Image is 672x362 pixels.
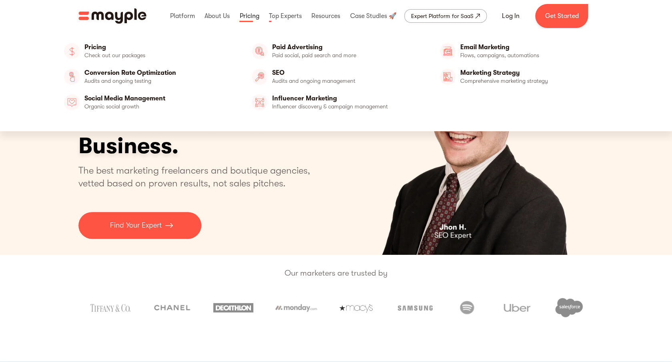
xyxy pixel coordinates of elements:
img: Mayple logo [78,8,146,24]
p: Find Your Expert [110,220,162,231]
a: Get Started [535,4,588,28]
div: About Us [203,3,232,29]
div: Platform [168,3,197,29]
a: Find Your Expert [78,212,201,239]
div: Resources [309,3,342,29]
div: Top Experts [267,3,304,29]
div: 5 of 5 [344,32,594,255]
div: Expert Platform for SaaS [411,11,473,21]
a: home [78,8,146,24]
p: The best marketing freelancers and boutique agencies, vetted based on proven results, not sales p... [78,164,320,190]
a: Expert Platform for SaaS [404,9,487,23]
div: Pricing [237,3,261,29]
a: Log In [492,6,529,26]
iframe: Chat Widget [528,269,672,362]
div: carousel [344,32,594,255]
